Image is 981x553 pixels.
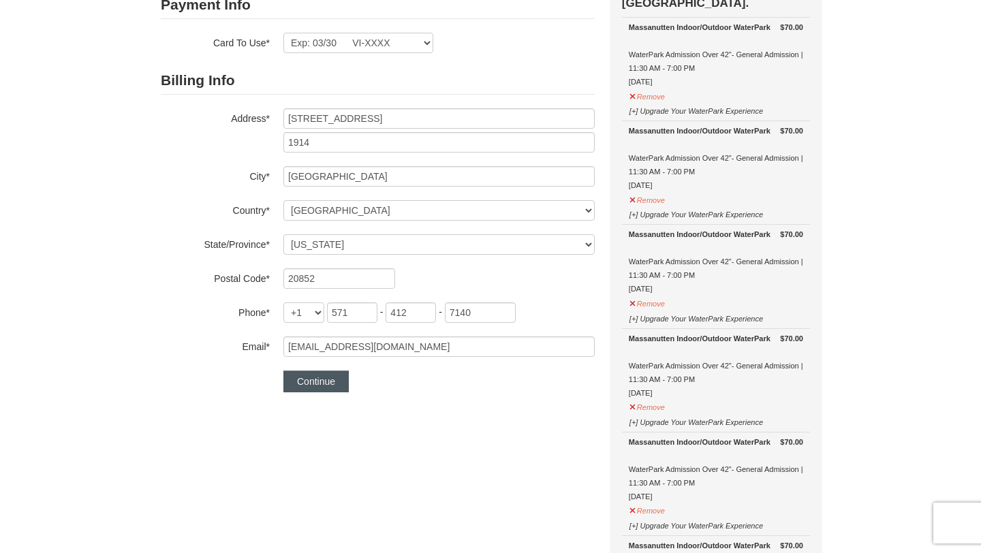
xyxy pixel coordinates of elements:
[161,302,270,319] label: Phone*
[629,397,666,414] button: Remove
[629,501,666,518] button: Remove
[629,435,803,503] div: WaterPark Admission Over 42"- General Admission | 11:30 AM - 7:00 PM [DATE]
[161,33,270,50] label: Card To Use*
[629,86,666,104] button: Remove
[161,200,270,217] label: Country*
[161,67,595,95] h2: Billing Info
[780,20,803,34] strong: $70.00
[439,306,442,317] span: -
[629,190,666,207] button: Remove
[629,332,803,345] div: Massanutten Indoor/Outdoor WaterPark
[780,227,803,241] strong: $70.00
[380,306,384,317] span: -
[161,166,270,183] label: City*
[161,268,270,285] label: Postal Code*
[386,302,436,323] input: xxx
[629,124,803,192] div: WaterPark Admission Over 42"- General Admission | 11:30 AM - 7:00 PM [DATE]
[283,268,395,289] input: Postal Code
[445,302,516,323] input: xxxx
[629,309,764,326] button: [+] Upgrade Your WaterPark Experience
[780,332,803,345] strong: $70.00
[629,332,803,400] div: WaterPark Admission Over 42"- General Admission | 11:30 AM - 7:00 PM [DATE]
[780,124,803,138] strong: $70.00
[629,227,803,241] div: Massanutten Indoor/Outdoor WaterPark
[629,539,803,552] div: Massanutten Indoor/Outdoor WaterPark
[629,412,764,429] button: [+] Upgrade Your WaterPark Experience
[161,234,270,251] label: State/Province*
[283,370,349,392] button: Continue
[629,20,803,34] div: Massanutten Indoor/Outdoor WaterPark
[780,539,803,552] strong: $70.00
[283,108,595,129] input: Billing Info
[629,101,764,118] button: [+] Upgrade Your WaterPark Experience
[283,336,595,357] input: Email
[629,294,666,311] button: Remove
[629,435,803,449] div: Massanutten Indoor/Outdoor WaterPark
[629,516,764,533] button: [+] Upgrade Your WaterPark Experience
[327,302,377,323] input: xxx
[161,336,270,353] label: Email*
[629,204,764,221] button: [+] Upgrade Your WaterPark Experience
[780,435,803,449] strong: $70.00
[629,20,803,89] div: WaterPark Admission Over 42"- General Admission | 11:30 AM - 7:00 PM [DATE]
[283,166,595,187] input: City
[629,227,803,296] div: WaterPark Admission Over 42"- General Admission | 11:30 AM - 7:00 PM [DATE]
[629,124,803,138] div: Massanutten Indoor/Outdoor WaterPark
[161,108,270,125] label: Address*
